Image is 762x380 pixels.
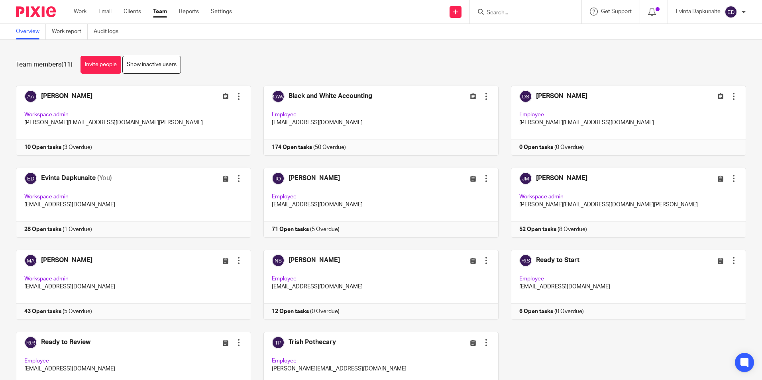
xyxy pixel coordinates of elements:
a: Overview [16,24,46,39]
p: Evinta Dapkunaite [676,8,721,16]
a: Audit logs [94,24,124,39]
a: Clients [124,8,141,16]
a: Work report [52,24,88,39]
a: Work [74,8,86,16]
a: Invite people [81,56,121,74]
a: Email [98,8,112,16]
h1: Team members [16,61,73,69]
img: Pixie [16,6,56,17]
img: svg%3E [725,6,737,18]
a: Team [153,8,167,16]
a: Show inactive users [122,56,181,74]
span: Get Support [601,9,632,14]
span: (11) [61,61,73,68]
a: Reports [179,8,199,16]
a: Settings [211,8,232,16]
input: Search [486,10,558,17]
